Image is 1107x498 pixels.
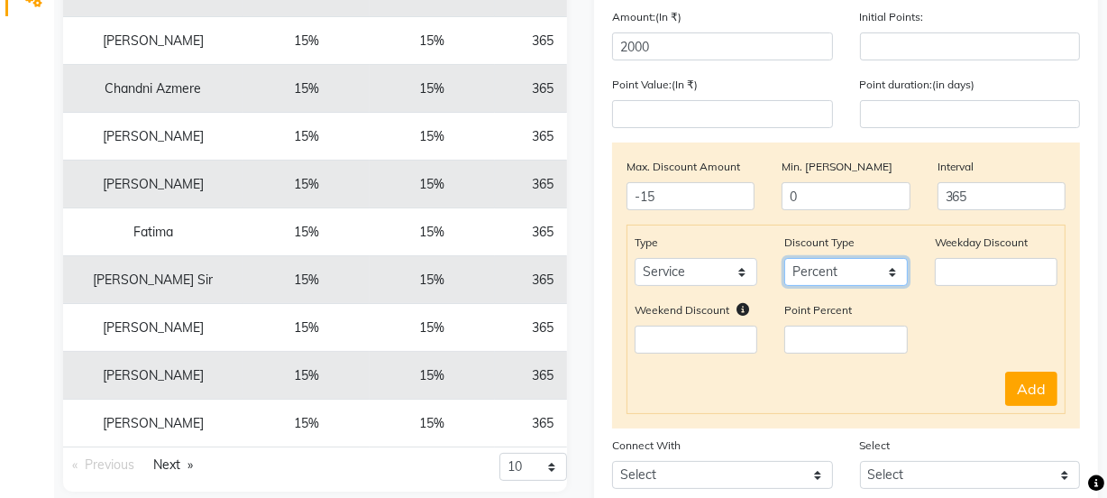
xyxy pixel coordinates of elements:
[495,256,592,304] td: 365
[495,113,592,161] td: 365
[612,77,698,93] label: Point Value:(In ₹)
[243,161,370,208] td: 15%
[63,208,243,256] td: Fatima
[627,159,740,175] label: Max. Discount Amount
[860,438,891,454] label: Select
[495,65,592,113] td: 365
[370,161,495,208] td: 15%
[370,113,495,161] td: 15%
[370,208,495,256] td: 15%
[63,304,243,352] td: [PERSON_NAME]
[495,17,592,65] td: 365
[860,77,975,93] label: Point duration:(in days)
[495,208,592,256] td: 365
[370,400,495,447] td: 15%
[243,400,370,447] td: 15%
[784,235,855,251] label: Discount Type
[63,17,243,65] td: [PERSON_NAME]
[935,235,1029,251] label: Weekday Discount
[243,304,370,352] td: 15%
[243,65,370,113] td: 15%
[63,352,243,400] td: [PERSON_NAME]
[63,400,243,447] td: [PERSON_NAME]
[85,456,134,473] span: Previous
[63,453,302,477] nav: Pagination
[144,453,202,477] a: Next
[370,256,495,304] td: 15%
[612,438,681,454] label: Connect With
[370,65,495,113] td: 15%
[370,304,495,352] td: 15%
[243,352,370,400] td: 15%
[243,113,370,161] td: 15%
[1005,372,1057,406] button: Add
[63,256,243,304] td: [PERSON_NAME] Sir
[612,9,682,25] label: Amount:(In ₹)
[860,9,924,25] label: Initial Points:
[495,352,592,400] td: 365
[782,159,892,175] label: Min. [PERSON_NAME]
[784,302,852,318] label: Point Percent
[243,17,370,65] td: 15%
[370,17,495,65] td: 15%
[635,235,658,251] label: Type
[495,400,592,447] td: 365
[370,352,495,400] td: 15%
[63,161,243,208] td: [PERSON_NAME]
[495,161,592,208] td: 365
[63,65,243,113] td: Chandni Azmere
[243,256,370,304] td: 15%
[495,304,592,352] td: 365
[938,159,974,175] label: Interval
[243,208,370,256] td: 15%
[63,113,243,161] td: [PERSON_NAME]
[635,302,729,318] label: Weekend Discount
